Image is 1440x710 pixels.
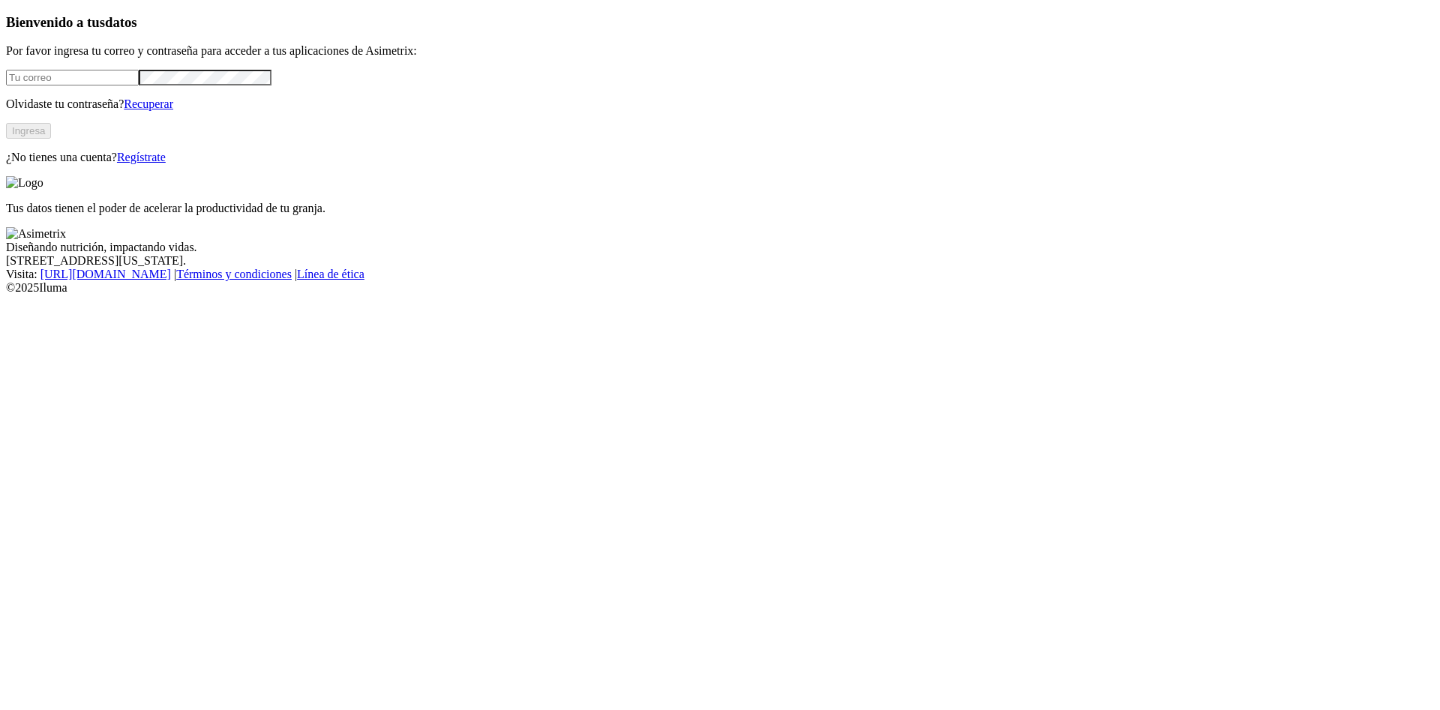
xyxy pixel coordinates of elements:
[6,14,1434,31] h3: Bienvenido a tus
[6,176,43,190] img: Logo
[6,268,1434,281] div: Visita : | |
[6,281,1434,295] div: © 2025 Iluma
[6,241,1434,254] div: Diseñando nutrición, impactando vidas.
[117,151,166,163] a: Regístrate
[40,268,171,280] a: [URL][DOMAIN_NAME]
[6,227,66,241] img: Asimetrix
[6,97,1434,111] p: Olvidaste tu contraseña?
[124,97,173,110] a: Recuperar
[6,123,51,139] button: Ingresa
[176,268,292,280] a: Términos y condiciones
[105,14,137,30] span: datos
[6,70,139,85] input: Tu correo
[297,268,364,280] a: Línea de ética
[6,254,1434,268] div: [STREET_ADDRESS][US_STATE].
[6,44,1434,58] p: Por favor ingresa tu correo y contraseña para acceder a tus aplicaciones de Asimetrix:
[6,151,1434,164] p: ¿No tienes una cuenta?
[6,202,1434,215] p: Tus datos tienen el poder de acelerar la productividad de tu granja.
